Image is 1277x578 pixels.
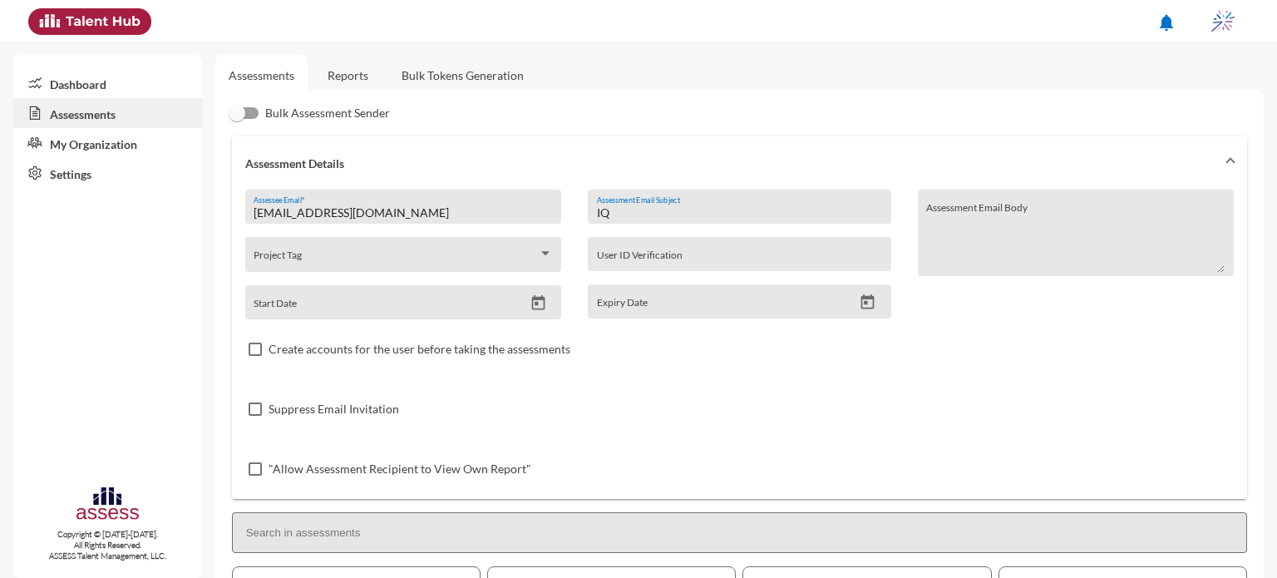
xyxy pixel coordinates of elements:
[269,459,531,479] span: "Allow Assessment Recipient to View Own Report"
[265,103,390,123] span: Bulk Assessment Sender
[13,128,202,158] a: My Organization
[232,512,1247,553] input: Search in assessments
[314,55,382,96] a: Reports
[75,485,141,526] img: assesscompany-logo.png
[853,294,882,311] button: Open calendar
[13,68,202,98] a: Dashboard
[232,190,1247,499] div: Assessment Details
[13,98,202,128] a: Assessments
[597,206,882,220] input: Assessment Email Subject
[229,68,294,82] a: Assessments
[524,294,553,312] button: Open calendar
[232,136,1247,190] mat-expansion-panel-header: Assessment Details
[13,529,202,561] p: Copyright © [DATE]-[DATE]. All Rights Reserved. ASSESS Talent Management, LLC.
[269,399,399,419] span: Suppress Email Invitation
[13,158,202,188] a: Settings
[254,206,552,220] input: Assessee Email
[388,55,537,96] a: Bulk Tokens Generation
[245,156,1214,170] mat-panel-title: Assessment Details
[1156,12,1176,32] mat-icon: notifications
[269,339,570,359] span: Create accounts for the user before taking the assessments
